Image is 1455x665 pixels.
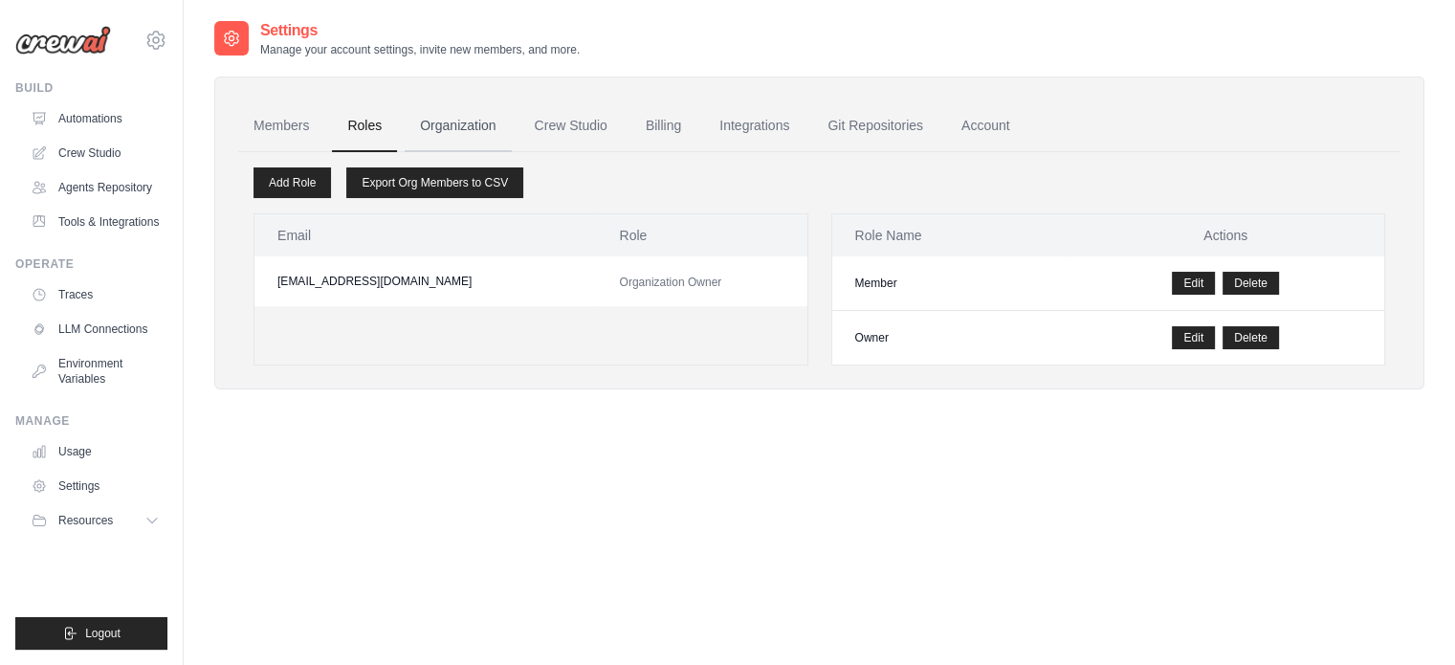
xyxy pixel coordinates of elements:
a: Agents Repository [23,172,167,203]
div: Build [15,80,167,96]
a: Traces [23,279,167,310]
th: Email [254,214,596,256]
a: Automations [23,103,167,134]
button: Delete [1223,272,1279,295]
button: Resources [23,505,167,536]
a: LLM Connections [23,314,167,344]
span: Logout [85,626,121,641]
a: Export Org Members to CSV [346,167,523,198]
button: Delete [1223,326,1279,349]
a: Account [946,100,1025,152]
button: Logout [15,617,167,650]
a: Organization [405,100,511,152]
a: Add Role [254,167,331,198]
span: Resources [58,513,113,528]
a: Settings [23,471,167,501]
td: Member [832,256,1068,311]
a: Members [238,100,324,152]
img: Logo [15,26,111,55]
a: Integrations [704,100,805,152]
a: Crew Studio [23,138,167,168]
th: Role Name [832,214,1068,256]
td: Owner [832,311,1068,366]
a: Tools & Integrations [23,207,167,237]
span: Organization Owner [619,276,721,289]
a: Crew Studio [519,100,623,152]
a: Edit [1172,326,1215,349]
a: Usage [23,436,167,467]
a: Roles [332,100,397,152]
div: Operate [15,256,167,272]
td: [EMAIL_ADDRESS][DOMAIN_NAME] [254,256,596,306]
a: Environment Variables [23,348,167,394]
a: Git Repositories [812,100,938,152]
th: Actions [1067,214,1384,256]
p: Manage your account settings, invite new members, and more. [260,42,580,57]
a: Edit [1172,272,1215,295]
div: Manage [15,413,167,429]
th: Role [596,214,806,256]
h2: Settings [260,19,580,42]
a: Billing [630,100,696,152]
